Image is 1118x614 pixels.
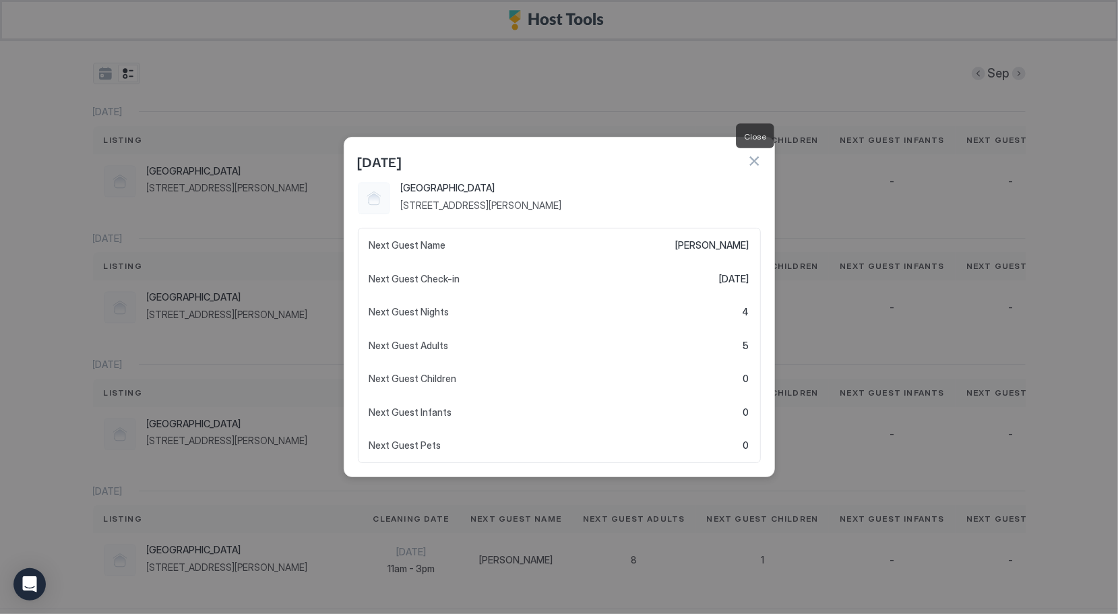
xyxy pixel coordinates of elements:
[369,406,452,419] span: Next Guest Infants
[401,199,761,212] span: [STREET_ADDRESS][PERSON_NAME]
[369,373,457,385] span: Next Guest Children
[358,151,402,171] span: [DATE]
[401,182,761,194] span: [GEOGRAPHIC_DATA]
[369,273,460,285] span: Next Guest Check-in
[720,273,749,285] span: [DATE]
[13,568,46,601] div: Open Intercom Messenger
[743,340,749,352] span: 5
[744,131,766,142] span: Close
[743,439,749,452] span: 0
[369,340,449,352] span: Next Guest Adults
[743,306,749,318] span: 4
[676,239,749,251] span: [PERSON_NAME]
[743,406,749,419] span: 0
[369,306,449,318] span: Next Guest Nights
[369,239,446,251] span: Next Guest Name
[743,373,749,385] span: 0
[369,439,441,452] span: Next Guest Pets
